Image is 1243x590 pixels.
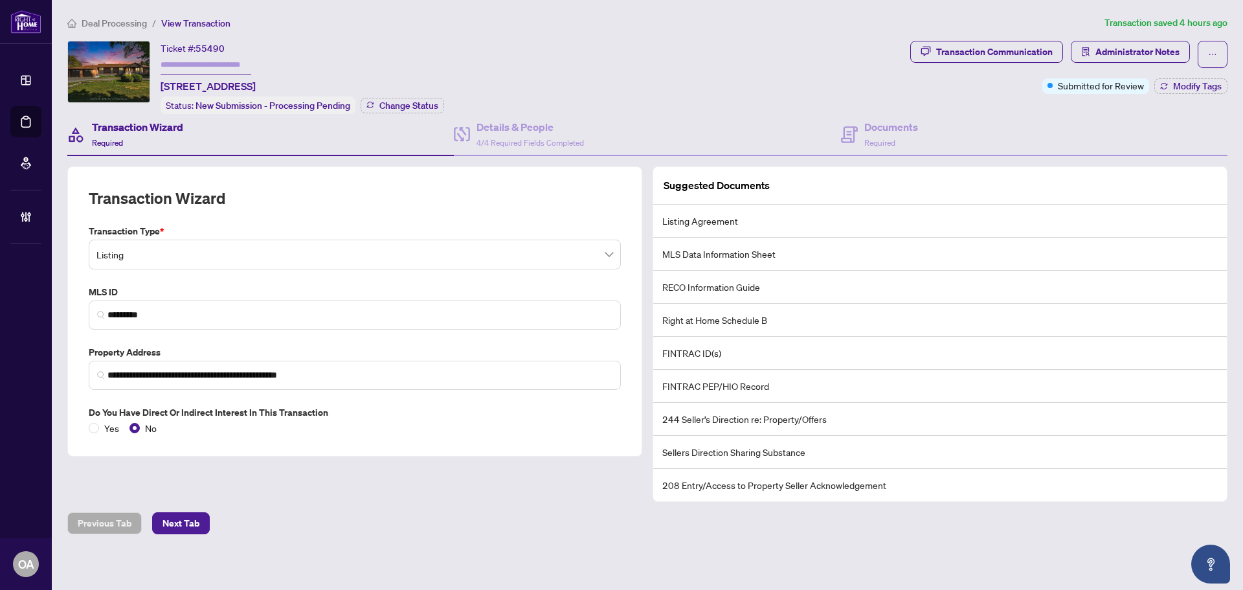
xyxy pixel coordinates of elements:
button: Administrator Notes [1071,41,1190,63]
button: Previous Tab [67,512,142,534]
img: logo [10,10,41,34]
li: 208 Entry/Access to Property Seller Acknowledgement [653,469,1227,501]
span: 55490 [196,43,225,54]
article: Suggested Documents [664,177,770,194]
li: / [152,16,156,30]
li: MLS Data Information Sheet [653,238,1227,271]
span: solution [1081,47,1090,56]
span: OA [18,555,34,573]
span: Change Status [379,101,438,110]
article: Transaction saved 4 hours ago [1104,16,1227,30]
span: ellipsis [1208,50,1217,59]
img: IMG-X12427942_1.jpg [68,41,150,102]
h4: Transaction Wizard [92,119,183,135]
span: View Transaction [161,17,230,29]
span: Submitted for Review [1058,78,1144,93]
img: search_icon [97,371,105,379]
span: Listing [96,242,613,267]
span: 4/4 Required Fields Completed [476,138,584,148]
button: Change Status [361,98,444,113]
li: Sellers Direction Sharing Substance [653,436,1227,469]
h4: Details & People [476,119,584,135]
span: Yes [99,421,124,435]
li: RECO Information Guide [653,271,1227,304]
li: FINTRAC ID(s) [653,337,1227,370]
button: Transaction Communication [910,41,1063,63]
h2: Transaction Wizard [89,188,225,209]
button: Open asap [1191,545,1230,584]
label: Property Address [89,345,621,359]
div: Ticket #: [161,41,225,56]
button: Next Tab [152,512,210,534]
span: Next Tab [162,513,199,534]
label: Transaction Type [89,224,621,238]
div: Status: [161,96,355,114]
span: Required [864,138,895,148]
span: No [140,421,162,435]
li: Right at Home Schedule B [653,304,1227,337]
label: MLS ID [89,285,621,299]
span: [STREET_ADDRESS] [161,78,256,94]
h4: Documents [864,119,918,135]
span: New Submission - Processing Pending [196,100,350,111]
div: Transaction Communication [936,41,1053,62]
span: Administrator Notes [1095,41,1180,62]
img: search_icon [97,311,105,319]
span: Deal Processing [82,17,147,29]
span: Required [92,138,123,148]
span: home [67,19,76,28]
span: Modify Tags [1173,82,1222,91]
button: Modify Tags [1154,78,1227,94]
label: Do you have direct or indirect interest in this transaction [89,405,621,420]
li: FINTRAC PEP/HIO Record [653,370,1227,403]
li: 244 Seller’s Direction re: Property/Offers [653,403,1227,436]
li: Listing Agreement [653,205,1227,238]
